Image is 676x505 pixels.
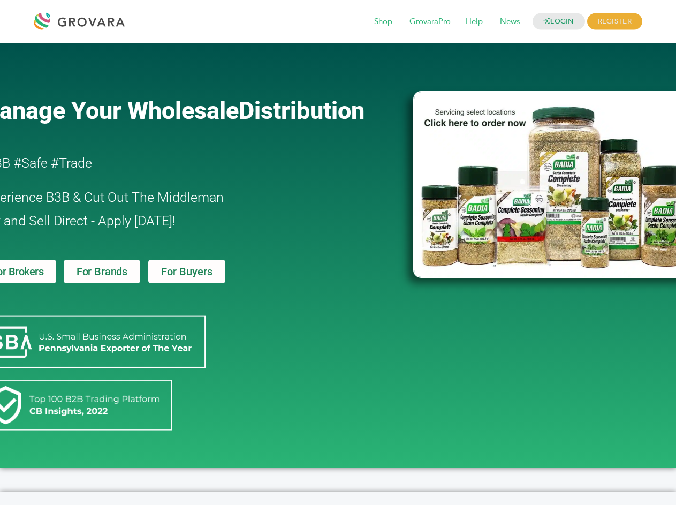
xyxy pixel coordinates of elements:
a: LOGIN [533,13,585,30]
span: News [492,12,527,32]
span: For Brands [77,266,127,277]
span: GrovaraPro [402,12,458,32]
a: For Buyers [148,260,225,283]
span: Distribution [239,96,364,125]
a: Help [458,16,490,28]
a: News [492,16,527,28]
a: GrovaraPro [402,16,458,28]
a: For Brands [64,260,140,283]
span: For Buyers [161,266,212,277]
span: REGISTER [587,13,642,30]
span: Help [458,12,490,32]
a: Shop [367,16,400,28]
span: Shop [367,12,400,32]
